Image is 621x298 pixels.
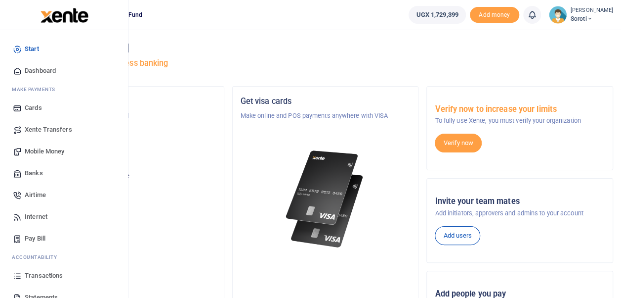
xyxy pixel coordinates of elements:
p: Add initiators, approvers and admins to your account [435,208,605,218]
a: Mobile Money [8,141,120,162]
p: Make online and POS payments anywhere with VISA [241,111,411,121]
span: Start [25,44,39,54]
a: UGX 1,729,399 [409,6,465,24]
span: Soroti [571,14,613,23]
a: Verify now [435,134,482,152]
small: [PERSON_NAME] [571,6,613,15]
a: Dashboard [8,60,120,82]
h5: Organization [46,97,216,106]
span: Transactions [25,271,63,281]
li: Wallet ballance [405,6,469,24]
a: logo-small logo-large logo-large [40,11,88,18]
span: countability [19,253,57,261]
a: Add users [435,226,480,245]
h4: Hello [PERSON_NAME] [38,43,613,53]
h5: Account [46,135,216,145]
p: Soroti [46,149,216,159]
span: Internet [25,212,47,222]
a: Airtime [8,184,120,206]
a: Pay Bill [8,228,120,249]
li: Toup your wallet [470,7,519,23]
li: M [8,82,120,97]
span: Pay Bill [25,234,45,244]
a: Cards [8,97,120,119]
a: Xente Transfers [8,119,120,141]
h5: UGX 1,729,399 [46,184,216,194]
a: Add money [470,10,519,18]
p: To fully use Xente, you must verify your organization [435,116,605,126]
span: ake Payments [17,86,55,93]
h5: Welcome to better business banking [38,58,613,68]
h5: Verify now to increase your limits [435,104,605,114]
img: logo-large [41,8,88,23]
a: Banks [8,162,120,184]
span: Banks [25,168,43,178]
h5: Get visa cards [241,97,411,106]
a: profile-user [PERSON_NAME] Soroti [549,6,613,24]
span: Add money [470,7,519,23]
img: xente-_physical_cards.png [283,145,368,254]
a: Internet [8,206,120,228]
a: Transactions [8,265,120,287]
p: Your current account balance [46,171,216,181]
span: Airtime [25,190,46,200]
img: profile-user [549,6,567,24]
span: Dashboard [25,66,56,76]
h5: Invite your team mates [435,197,605,206]
span: UGX 1,729,399 [416,10,458,20]
a: Start [8,38,120,60]
p: National Social Security Fund [46,111,216,121]
span: Cards [25,103,42,113]
span: Mobile Money [25,147,64,156]
span: Xente Transfers [25,125,72,135]
li: Ac [8,249,120,265]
